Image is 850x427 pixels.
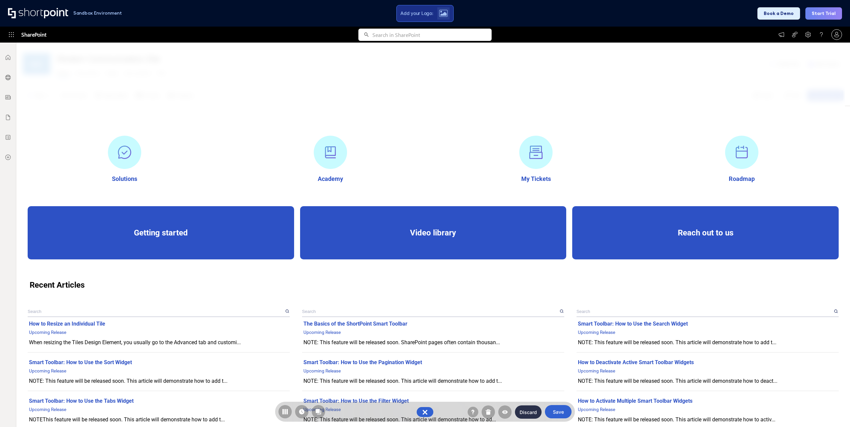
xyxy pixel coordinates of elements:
span: Add your Logo: [400,10,433,16]
button: Save [545,405,572,418]
span: SharePoint [21,27,46,43]
h1: Sandbox Environment [73,11,122,15]
button: Start Trial [805,7,842,20]
input: Search in SharePoint [372,29,492,41]
button: Book a Demo [757,7,800,20]
button: Discard [515,405,542,419]
img: Upload logo [439,10,448,17]
div: Chat-Widget [730,350,850,427]
iframe: Chat Widget [730,350,850,427]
